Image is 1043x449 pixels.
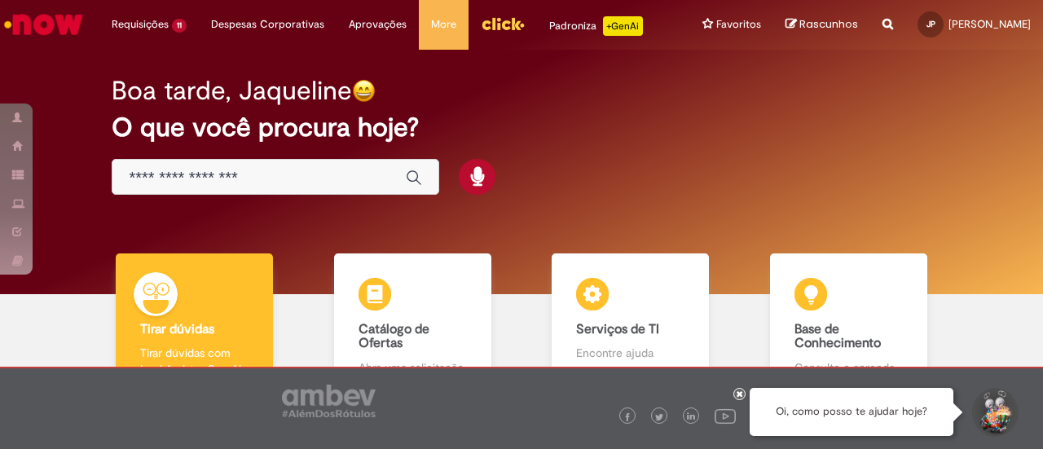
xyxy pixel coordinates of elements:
[172,19,187,33] span: 11
[603,16,643,36] p: +GenAi
[549,16,643,36] div: Padroniza
[359,359,467,376] p: Abra uma solicitação
[576,321,659,337] b: Serviços de TI
[112,113,931,142] h2: O que você procura hoje?
[359,321,429,352] b: Catálogo de Ofertas
[799,16,858,32] span: Rascunhos
[112,77,352,105] h2: Boa tarde, Jaqueline
[750,388,953,436] div: Oi, como posso te ajudar hoje?
[282,385,376,417] img: logo_footer_ambev_rotulo_gray.png
[112,16,169,33] span: Requisições
[352,79,376,103] img: happy-face.png
[740,253,958,394] a: Base de Conhecimento Consulte e aprenda
[786,17,858,33] a: Rascunhos
[948,17,1031,31] span: [PERSON_NAME]
[687,412,695,422] img: logo_footer_linkedin.png
[86,253,304,394] a: Tirar dúvidas Tirar dúvidas com Lupi Assist e Gen Ai
[304,253,522,394] a: Catálogo de Ofertas Abra uma solicitação
[576,345,684,361] p: Encontre ajuda
[481,11,525,36] img: click_logo_yellow_360x200.png
[715,405,736,426] img: logo_footer_youtube.png
[655,413,663,421] img: logo_footer_twitter.png
[926,19,935,29] span: JP
[794,359,903,376] p: Consulte e aprenda
[431,16,456,33] span: More
[794,321,881,352] b: Base de Conhecimento
[716,16,761,33] span: Favoritos
[140,345,249,377] p: Tirar dúvidas com Lupi Assist e Gen Ai
[521,253,740,394] a: Serviços de TI Encontre ajuda
[623,413,632,421] img: logo_footer_facebook.png
[970,388,1019,437] button: Iniciar Conversa de Suporte
[349,16,407,33] span: Aprovações
[140,321,214,337] b: Tirar dúvidas
[211,16,324,33] span: Despesas Corporativas
[2,8,86,41] img: ServiceNow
